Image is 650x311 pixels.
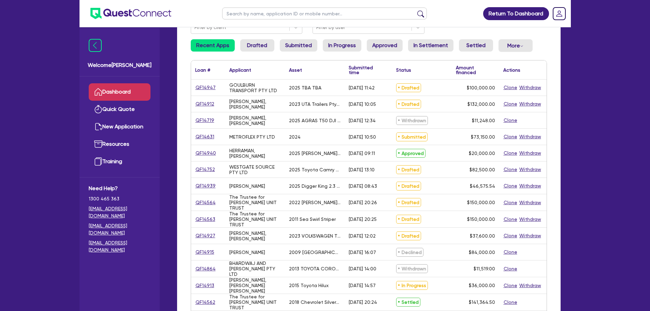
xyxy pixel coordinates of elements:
[503,215,518,223] button: Clone
[195,116,215,124] a: QF14719
[195,133,215,141] a: QF14631
[89,239,150,254] a: [EMAIL_ADDRESS][DOMAIN_NAME]
[349,65,382,75] div: Submitted time
[472,118,495,123] span: $11,248.00
[349,233,376,239] div: [DATE] 12:02
[503,182,518,190] button: Clone
[89,39,102,52] img: icon-menu-close
[349,151,375,156] div: [DATE] 09:11
[503,248,518,256] button: Clone
[467,101,495,107] span: $132,000.00
[503,282,518,289] button: Clone
[396,248,423,257] span: Declined
[289,283,329,288] div: 2015 Toyota Hilux
[396,83,421,92] span: Drafted
[289,68,302,72] div: Asset
[229,68,251,72] div: Applicant
[396,182,421,190] span: Drafted
[519,182,541,190] button: Withdraw
[471,134,495,140] span: $73,150.00
[483,7,549,20] a: Return To Dashboard
[503,133,518,141] button: Clone
[94,140,102,148] img: resources
[467,216,495,222] span: $150,000.00
[195,68,210,72] div: Loan #
[195,282,215,289] a: QF14913
[195,84,216,91] a: QF14947
[90,8,171,19] img: quest-connect-logo-blue
[396,132,428,141] span: Submitted
[89,136,150,153] a: Resources
[470,183,495,189] span: $46,575.54
[396,264,428,273] span: Withdrawn
[499,39,533,52] button: Dropdown toggle
[323,39,361,52] a: In Progress
[408,39,453,52] a: In Settlement
[280,39,317,52] a: Submitted
[89,184,150,193] span: Need Help?
[229,230,281,241] div: [PERSON_NAME], [PERSON_NAME]
[469,250,495,255] span: $84,000.00
[195,265,216,273] a: QF14864
[195,166,215,173] a: QF14752
[519,199,541,207] button: Withdraw
[229,99,281,110] div: [PERSON_NAME], [PERSON_NAME]
[222,8,427,19] input: Search by name, application ID or mobile number...
[289,216,336,222] div: 2011 Sea Swirl Striper
[519,133,541,141] button: Withdraw
[503,100,518,108] button: Clone
[289,250,341,255] div: 2009 [GEOGRAPHIC_DATA] 2009 Kenworth 402 Tipper
[396,215,421,224] span: Drafted
[289,233,341,239] div: 2023 VOLKSWAGEN TIGUAN
[503,265,518,273] button: Clone
[349,101,376,107] div: [DATE] 10:05
[396,149,425,158] span: Approved
[519,84,541,91] button: Withdraw
[469,299,495,305] span: $141,364.50
[195,232,216,240] a: QF14927
[195,182,216,190] a: QF14939
[240,39,274,52] a: Drafted
[349,299,377,305] div: [DATE] 20:24
[89,101,150,118] a: Quick Quote
[519,282,541,289] button: Withdraw
[88,61,151,69] span: Welcome [PERSON_NAME]
[519,215,541,223] button: Withdraw
[195,199,216,207] a: QF14564
[289,134,301,140] div: 2024
[94,105,102,113] img: quick-quote
[503,166,518,173] button: Clone
[503,116,518,124] button: Clone
[229,194,281,211] div: The Trustee for [PERSON_NAME] UNIT TRUST
[289,167,341,172] div: 2025 Toyota Camry Hybrid
[349,134,376,140] div: [DATE] 10:50
[94,123,102,131] img: new-application
[503,232,518,240] button: Clone
[191,39,235,52] a: Recent Apps
[229,211,281,227] div: The Trustee for [PERSON_NAME] UNIT TRUST
[94,157,102,166] img: training
[289,85,321,90] div: 2025 TBA TBA
[349,200,377,205] div: [DATE] 20:26
[229,148,281,159] div: HERRAMAN, [PERSON_NAME]
[229,164,281,175] div: WESTGATE SOURCE PTY LTD
[229,277,281,294] div: [PERSON_NAME], [PERSON_NAME] [PERSON_NAME]
[367,39,403,52] a: Approved
[456,65,495,75] div: Amount financed
[229,250,265,255] div: [PERSON_NAME]
[195,215,216,223] a: QF14563
[519,149,541,157] button: Withdraw
[503,84,518,91] button: Clone
[396,281,428,290] span: In Progress
[396,231,421,240] span: Drafted
[503,298,518,306] button: Clone
[503,149,518,157] button: Clone
[229,82,281,93] div: GOULBURN TRANSPORT PTY LTD
[503,68,520,72] div: Actions
[349,85,375,90] div: [DATE] 11:42
[550,5,568,23] a: Dropdown toggle
[289,299,341,305] div: 2018 Chevrolet Silverado LTZ
[396,198,421,207] span: Drafted
[467,200,495,205] span: $150,000.00
[396,100,421,109] span: Drafted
